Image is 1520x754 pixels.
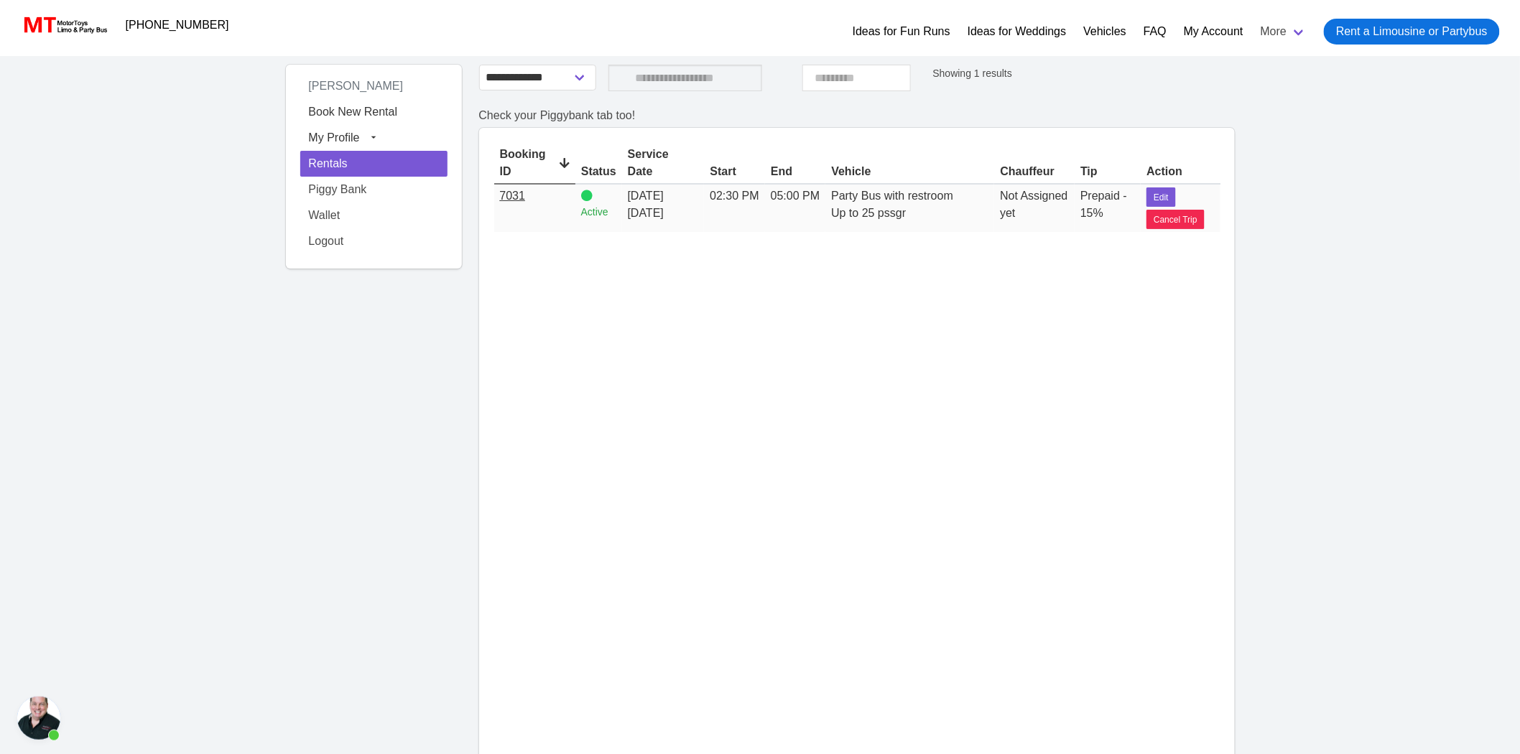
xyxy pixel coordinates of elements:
a: Wallet [300,203,448,228]
div: Start [710,163,759,180]
button: Edit [1146,187,1176,207]
a: Edit [1146,190,1176,202]
a: Vehicles [1083,23,1126,40]
img: MotorToys Logo [20,15,108,35]
div: Chauffeur [1000,163,1069,180]
span: My Profile [309,131,360,144]
span: Prepaid - 15% [1080,190,1127,219]
div: End [771,163,820,180]
span: 05:00 PM [771,190,820,202]
button: My Profile [300,125,448,151]
a: 7031 [500,190,526,202]
div: Service Date [628,146,699,180]
a: [PHONE_NUMBER] [117,11,238,39]
div: Status [581,163,616,180]
span: [DATE] [628,205,699,222]
span: Up to 25 pssgr [831,207,906,219]
small: Active [581,205,616,220]
a: Rent a Limousine or Partybus [1324,19,1500,45]
div: Action [1146,163,1219,180]
a: Ideas for Weddings [968,23,1067,40]
a: Logout [300,228,448,254]
a: FAQ [1144,23,1167,40]
span: [PERSON_NAME] [300,74,412,98]
a: Ideas for Fun Runs [853,23,950,40]
span: Edit [1154,191,1169,204]
span: Cancel Trip [1154,213,1197,226]
div: Tip [1080,163,1135,180]
button: Cancel Trip [1146,210,1205,229]
a: Rentals [300,151,448,177]
div: Open chat [17,697,60,740]
span: [DATE] [628,190,664,202]
a: My Account [1184,23,1243,40]
span: Rent a Limousine or Partybus [1336,23,1488,40]
a: More [1252,13,1315,50]
a: Book New Rental [300,99,448,125]
h2: Check your Piggybank tab too! [479,108,1235,122]
span: Not Assigned yet [1000,190,1067,219]
a: Piggy Bank [300,177,448,203]
span: Party Bus with restroom [831,190,953,202]
div: Booking ID [500,146,570,180]
span: 02:30 PM [710,190,759,202]
small: Showing 1 results [933,68,1013,79]
div: Vehicle [831,163,988,180]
